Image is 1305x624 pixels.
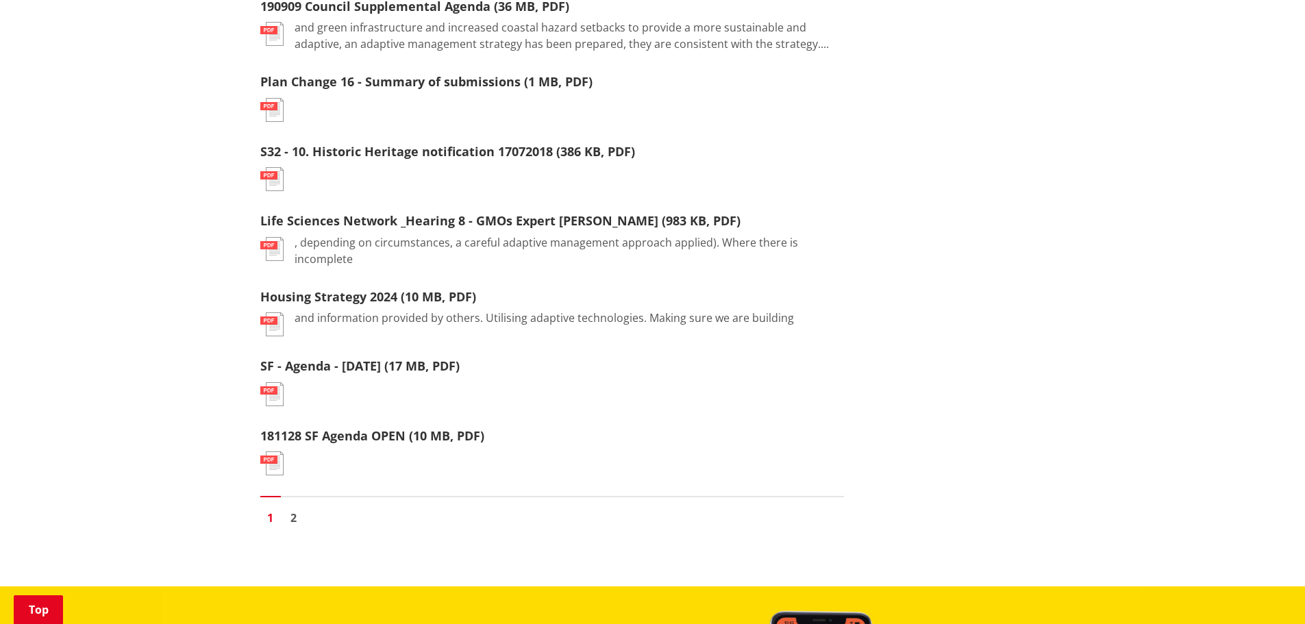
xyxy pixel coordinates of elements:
img: document-pdf.svg [260,98,284,122]
img: document-pdf.svg [260,382,284,406]
p: and information provided by others. Utilising adaptive technologies. Making sure we are building [295,310,794,326]
iframe: Messenger Launcher [1242,566,1291,616]
a: S32 - 10. Historic Heritage notification 17072018 (386 KB, PDF) [260,143,635,160]
img: document-pdf.svg [260,312,284,336]
a: Housing Strategy 2024 (10 MB, PDF) [260,288,476,305]
p: and green infrastructure and increased coastal hazard setbacks to provide a more sustainable and ... [295,19,844,52]
p: , depending on circumstances, a careful adaptive management approach applied). Where there is inc... [295,234,844,267]
a: Plan Change 16 - Summary of submissions (1 MB, PDF) [260,73,593,90]
a: Life Sciences Network _Hearing 8 - GMOs Expert [PERSON_NAME] (983 KB, PDF) [260,212,741,229]
a: Top [14,595,63,624]
a: Page 1 [260,508,281,528]
a: 181128 SF Agenda OPEN (10 MB, PDF) [260,427,484,444]
img: document-pdf.svg [260,451,284,475]
img: document-pdf.svg [260,237,284,261]
a: Go to page 2 [284,508,304,528]
nav: Pagination [260,496,844,532]
img: document-pdf.svg [260,22,284,46]
a: SF - Agenda - [DATE] (17 MB, PDF) [260,358,460,374]
img: document-pdf.svg [260,167,284,191]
